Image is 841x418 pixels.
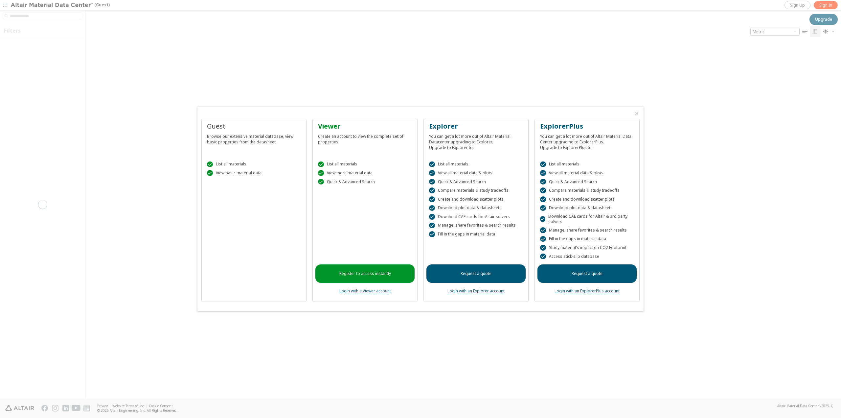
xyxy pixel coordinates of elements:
[318,161,412,167] div: List all materials
[339,288,391,294] a: Login with a Viewer account
[540,179,546,185] div: 
[318,170,324,176] div: 
[540,205,546,211] div: 
[537,264,637,283] a: Request a quote
[540,216,545,222] div: 
[207,170,213,176] div: 
[429,179,435,185] div: 
[540,236,634,242] div: Fill in the gaps in material data
[540,254,634,259] div: Access stick-slip database
[429,196,435,202] div: 
[429,231,523,237] div: Fill in the gaps in material data
[540,227,634,233] div: Manage, share favorites & search results
[429,179,523,185] div: Quick & Advanced Search
[634,111,640,116] button: Close
[429,122,523,131] div: Explorer
[540,131,634,150] div: You can get a lot more out of Altair Material Data Center upgrading to ExplorerPlus. Upgrade to E...
[540,179,634,185] div: Quick & Advanced Search
[429,214,523,220] div: Download CAE cards for Altair solvers
[429,161,435,167] div: 
[447,288,505,294] a: Login with an Explorer account
[540,245,546,251] div: 
[540,187,634,193] div: Compare materials & study tradeoffs
[540,214,634,224] div: Download CAE cards for Altair & 3rd party solvers
[429,223,435,229] div: 
[426,264,526,283] a: Request a quote
[540,205,634,211] div: Download plot data & datasheets
[429,205,523,211] div: Download plot data & datasheets
[429,187,523,193] div: Compare materials & study tradeoffs
[207,161,213,167] div: 
[318,179,324,185] div: 
[429,214,435,220] div: 
[540,170,634,176] div: View all material data & plots
[207,170,301,176] div: View basic material data
[429,170,435,176] div: 
[429,131,523,150] div: You can get a lot more out of Altair Material Datacenter upgrading to Explorer. Upgrade to Explor...
[429,205,435,211] div: 
[540,161,634,167] div: List all materials
[540,196,546,202] div: 
[207,131,301,145] div: Browse our extensive material database, view basic properties from the datasheet.
[318,122,412,131] div: Viewer
[318,161,324,167] div: 
[318,179,412,185] div: Quick & Advanced Search
[429,161,523,167] div: List all materials
[540,187,546,193] div: 
[540,170,546,176] div: 
[429,223,523,229] div: Manage, share favorites & search results
[540,122,634,131] div: ExplorerPlus
[429,170,523,176] div: View all material data & plots
[540,227,546,233] div: 
[429,196,523,202] div: Create and download scatter plots
[207,161,301,167] div: List all materials
[318,170,412,176] div: View more material data
[429,187,435,193] div: 
[429,231,435,237] div: 
[318,131,412,145] div: Create an account to view the complete set of properties.
[207,122,301,131] div: Guest
[540,161,546,167] div: 
[540,236,546,242] div: 
[540,196,634,202] div: Create and download scatter plots
[540,254,546,259] div: 
[540,245,634,251] div: Study material's impact on CO2 Footprint
[555,288,620,294] a: Login with an ExplorerPlus account
[315,264,415,283] a: Register to access instantly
